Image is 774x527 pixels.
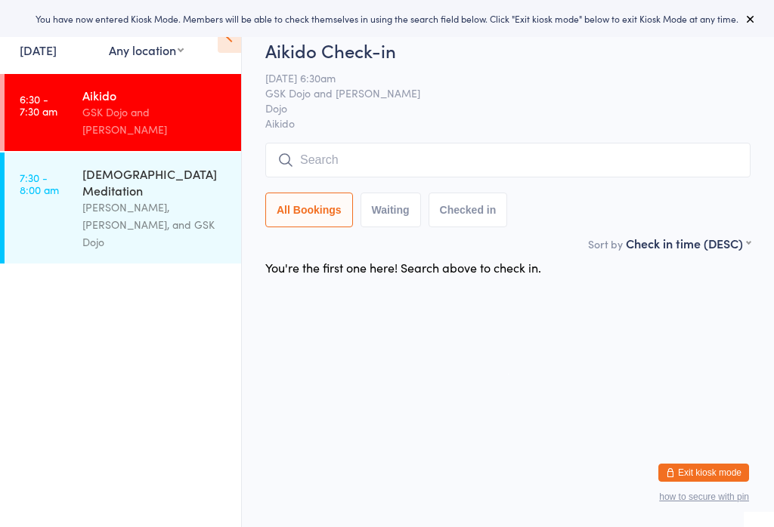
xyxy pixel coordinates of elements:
[588,236,623,251] label: Sort by
[265,100,727,116] span: Dojo
[265,38,751,63] h2: Aikido Check-in
[24,12,750,25] div: You have now entered Kiosk Mode. Members will be able to check themselves in using the search fie...
[265,70,727,85] span: [DATE] 6:30am
[658,464,749,482] button: Exit kiosk mode
[20,42,57,58] a: [DATE]
[5,74,241,151] a: 6:30 -7:30 amAikidoGSK Dojo and [PERSON_NAME]
[659,492,749,502] button: how to secure with pin
[361,193,421,227] button: Waiting
[265,193,353,227] button: All Bookings
[82,87,228,103] div: Aikido
[265,116,751,131] span: Aikido
[20,171,59,196] time: 7:30 - 8:00 am
[265,259,541,276] div: You're the first one here! Search above to check in.
[82,165,228,199] div: [DEMOGRAPHIC_DATA] Meditation
[265,85,727,100] span: GSK Dojo and [PERSON_NAME]
[5,153,241,263] a: 7:30 -8:00 am[DEMOGRAPHIC_DATA] Meditation[PERSON_NAME], [PERSON_NAME], and GSK Dojo
[109,42,184,58] div: Any location
[82,103,228,138] div: GSK Dojo and [PERSON_NAME]
[265,143,751,177] input: Search
[429,193,508,227] button: Checked in
[20,93,57,117] time: 6:30 - 7:30 am
[82,199,228,251] div: [PERSON_NAME], [PERSON_NAME], and GSK Dojo
[626,235,751,251] div: Check in time (DESC)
